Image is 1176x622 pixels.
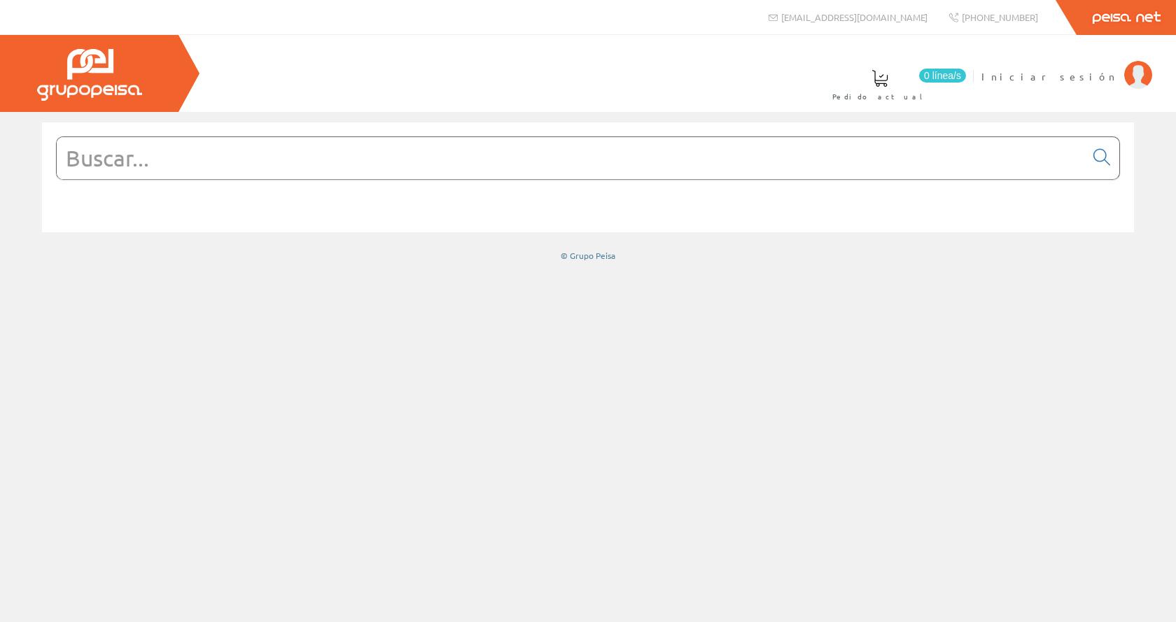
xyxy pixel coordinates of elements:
span: 0 línea/s [919,69,966,83]
span: Iniciar sesión [981,69,1117,83]
input: Buscar... [57,137,1085,179]
span: [PHONE_NUMBER] [962,11,1038,23]
span: Pedido actual [832,90,927,104]
div: © Grupo Peisa [42,250,1134,262]
img: Grupo Peisa [37,49,142,101]
a: Iniciar sesión [981,58,1152,71]
span: [EMAIL_ADDRESS][DOMAIN_NAME] [781,11,927,23]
